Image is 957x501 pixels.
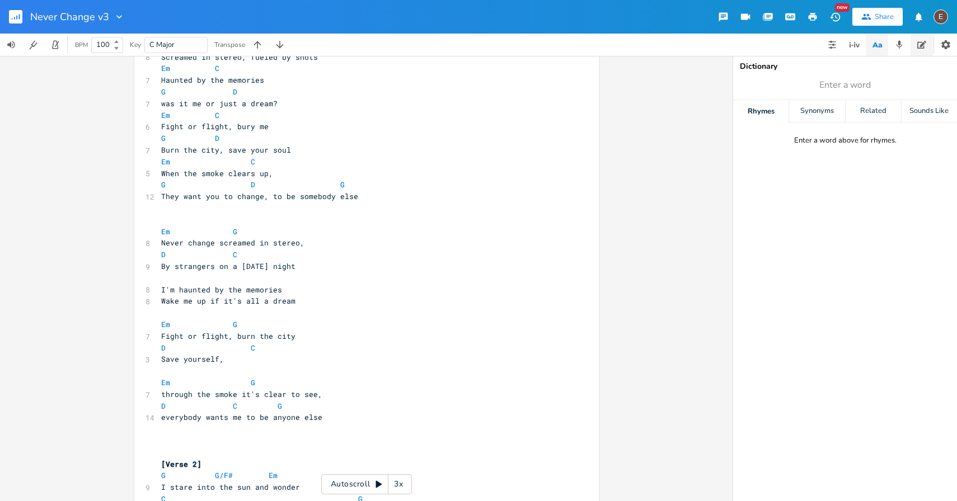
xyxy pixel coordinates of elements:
[161,331,295,341] span: Fight or flight, burn the city
[215,63,219,73] span: C
[161,168,273,178] span: When the smoke clears up,
[161,285,282,295] span: I'm haunted by the memories
[161,343,166,353] span: D
[269,470,278,480] span: Em
[902,100,957,122] div: Sounds Like
[251,343,255,353] span: C
[161,191,358,201] span: They want you to change, to be somebody else
[75,42,88,48] div: BPM
[161,179,166,190] span: G
[233,401,237,411] span: C
[340,179,345,190] span: G
[233,87,237,97] span: D
[161,377,170,387] span: Em
[846,100,901,122] div: Related
[161,389,322,399] span: through the smoke it's clear to see,
[233,249,237,259] span: C
[161,145,291,155] span: Burn the city, save your soul
[321,474,412,494] div: Autoscroll
[130,41,141,48] div: Key
[933,10,948,24] div: edward
[161,296,295,306] span: Wake me up if it's all a dream
[161,470,166,480] span: G
[161,52,318,62] span: Screamed in stereo, fueled by shots
[215,470,233,480] span: G/F#
[251,157,255,167] span: C
[161,75,264,85] span: Haunted by the memories
[161,482,300,492] span: I stare into the sun and wonder
[161,63,170,73] span: Em
[835,3,850,12] div: New
[933,4,948,30] button: E
[233,319,237,329] span: G
[789,100,845,122] div: Synonyms
[824,7,846,27] button: New
[161,249,166,259] span: D
[161,121,269,131] span: Fight or flight, bury me
[819,79,871,92] span: Enter a word
[388,474,409,494] div: 3x
[214,41,245,48] div: Transpose
[215,133,219,143] span: D
[852,8,903,26] button: Share
[161,87,166,97] span: G
[251,377,255,387] span: G
[251,179,255,190] span: D
[161,238,304,248] span: Never change screamed in stereo,
[161,133,166,143] span: G
[161,226,170,237] span: Em
[233,226,237,237] span: G
[161,157,170,167] span: Em
[161,110,170,120] span: Em
[161,354,224,364] span: Save yourself,
[30,12,109,22] span: Never Change v3
[740,63,950,70] div: Dictionary
[161,459,201,469] span: [Verse 2]
[278,401,282,411] span: G
[215,110,219,120] span: C
[161,98,278,108] span: was it me or just a dream?
[161,401,166,411] span: D
[875,12,894,22] div: Share
[733,100,789,122] div: Rhymes
[161,412,322,422] span: everybody wants me to be anyone else
[794,136,897,145] div: Enter a word above for rhymes.
[161,261,295,271] span: By strangers on a [DATE] night
[149,40,175,50] span: C Major
[161,319,170,329] span: Em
